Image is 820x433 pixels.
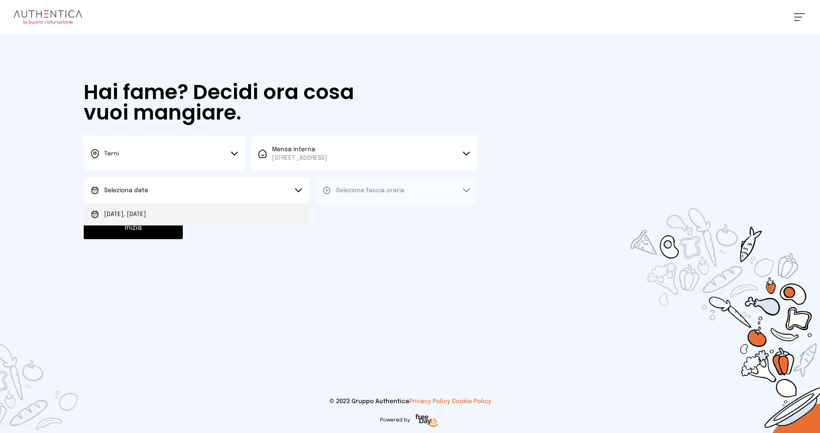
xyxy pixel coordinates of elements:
[84,217,183,239] button: Inizia
[336,187,404,193] span: Seleziona fascia oraria
[316,178,477,203] button: Seleziona fascia oraria
[84,178,309,203] button: Seleziona data
[409,398,450,404] a: Privacy Policy
[380,417,410,424] span: Powered by
[104,187,148,193] span: Seleziona data
[104,210,146,219] span: [DATE], [DATE]
[452,398,491,404] a: Cookie Policy
[413,413,440,430] img: logo-freeday.3e08031.png
[14,397,806,406] p: © 2023 Gruppo Authentica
